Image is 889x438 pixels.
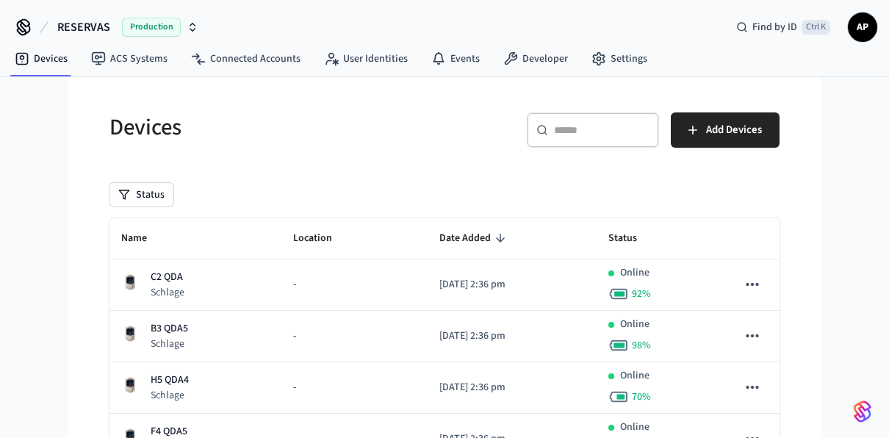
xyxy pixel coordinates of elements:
p: Online [620,420,649,435]
span: Location [293,227,351,250]
a: ACS Systems [79,46,179,72]
p: Schlage [151,285,184,300]
img: Schlage Sense Smart Deadbolt with Camelot Trim, Front [121,376,139,394]
p: [DATE] 2:36 pm [439,328,585,344]
p: Schlage [151,388,189,403]
p: Online [620,368,649,384]
a: Developer [492,46,580,72]
span: 92 % [632,287,651,301]
span: Ctrl K [802,20,830,35]
button: AP [848,12,877,42]
img: Schlage Sense Smart Deadbolt with Camelot Trim, Front [121,325,139,342]
span: Production [122,18,181,37]
span: - [293,277,296,292]
span: Name [121,227,166,250]
p: C2 QDA [151,270,184,285]
a: Connected Accounts [179,46,312,72]
button: Add Devices [671,112,780,148]
p: Online [620,317,649,332]
h5: Devices [109,112,436,143]
span: Date Added [439,227,510,250]
p: [DATE] 2:36 pm [439,277,585,292]
span: RESERVAS [57,18,110,36]
span: Add Devices [706,121,762,140]
p: Online [620,265,649,281]
span: AP [849,14,876,40]
span: 98 % [632,338,651,353]
a: Settings [580,46,659,72]
span: 70 % [632,389,651,404]
span: - [293,328,296,344]
p: B3 QDA5 [151,321,188,337]
div: Find by IDCtrl K [724,14,842,40]
p: H5 QDA4 [151,373,189,388]
img: Schlage Sense Smart Deadbolt with Camelot Trim, Front [121,273,139,291]
button: Status [109,183,173,207]
img: SeamLogoGradient.69752ec5.svg [854,400,871,423]
a: Events [420,46,492,72]
span: - [293,380,296,395]
p: Schlage [151,337,188,351]
span: Find by ID [752,20,797,35]
a: User Identities [312,46,420,72]
p: [DATE] 2:36 pm [439,380,585,395]
span: Status [608,227,656,250]
a: Devices [3,46,79,72]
